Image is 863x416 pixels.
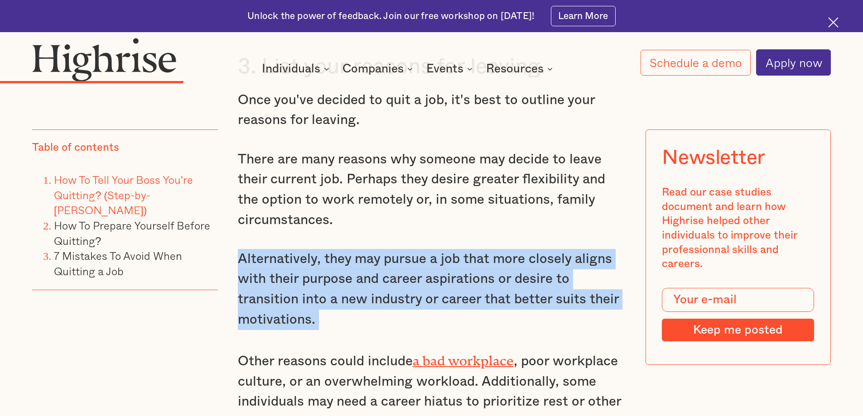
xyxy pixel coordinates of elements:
div: Unlock the power of feedback. Join our free workshop on [DATE]! [247,10,535,23]
div: Companies [342,63,415,74]
a: Schedule a demo [641,50,751,76]
div: Resources [486,63,544,74]
a: a bad workplace [413,353,514,362]
img: Cross icon [828,17,839,28]
p: There are many reasons why someone may decide to leave their current job. Perhaps they desire gre... [238,149,626,230]
div: Individuals [262,63,320,74]
div: Resources [486,63,555,74]
input: Keep me posted [662,319,814,341]
a: Apply now [756,49,831,76]
div: Events [426,63,475,74]
div: Newsletter [662,146,765,169]
p: Alternatively, they may pursue a job that more closely aligns with their purpose and career aspir... [238,249,626,330]
form: Modal Form [662,288,814,341]
input: Your e-mail [662,288,814,312]
a: Learn More [551,6,616,26]
a: How To Tell Your Boss You're Quitting? (Step-by-[PERSON_NAME]) [54,171,193,218]
a: 7 Mistakes To Avoid When Quitting a Job [54,247,182,279]
div: Companies [342,63,404,74]
a: How To Prepare Yourself Before Quitting? [54,217,210,249]
div: Read our case studies document and learn how Highrise helped other individuals to improve their p... [662,186,814,272]
div: Table of contents [32,141,119,155]
p: Once you've decided to quit a job, it's best to outline your reasons for leaving. [238,90,626,130]
div: Individuals [262,63,332,74]
div: Events [426,63,463,74]
img: Highrise logo [32,38,176,81]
